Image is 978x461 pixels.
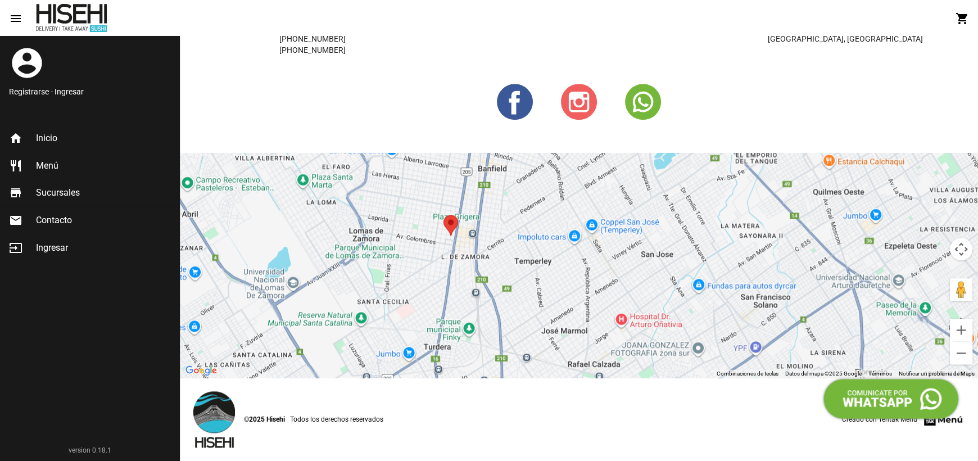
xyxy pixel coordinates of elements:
[717,370,778,378] button: Combinaciones de teclas
[785,370,862,377] span: Datos del mapa ©2025 Google
[36,242,68,254] span: Ingresar
[36,133,57,144] span: Inicio
[9,159,22,173] mat-icon: restaurant
[950,278,972,301] button: Arrastra al hombrecito al mapa para abrir Street View
[956,12,969,25] mat-icon: shopping_cart
[9,12,22,25] mat-icon: menu
[9,132,22,145] mat-icon: home
[183,363,220,378] img: Google
[183,363,220,378] a: Abre esta zona en Google Maps (se abre en una nueva ventana)
[950,319,972,341] button: Ampliar
[193,44,432,56] a: [PHONE_NUMBER]
[36,215,72,226] span: Contacto
[950,238,972,260] button: Controles de visualización del mapa
[36,187,80,198] span: Sucursales
[290,414,383,425] span: Todos los derechos reservados
[9,45,45,81] mat-icon: account_circle
[36,160,58,171] span: Menú
[9,186,22,200] mat-icon: store
[9,241,22,255] mat-icon: input
[193,33,432,44] a: [PHONE_NUMBER]
[9,86,170,97] a: Registrarse - Ingresar
[950,342,972,364] button: Reducir
[9,214,22,227] mat-icon: email
[899,370,975,377] a: Notificar un problema de Maps
[868,370,892,377] a: Términos
[9,445,170,456] div: version 0.18.1
[821,376,961,422] img: call-whatsapp.png
[244,414,285,425] span: ©2025 Hisehi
